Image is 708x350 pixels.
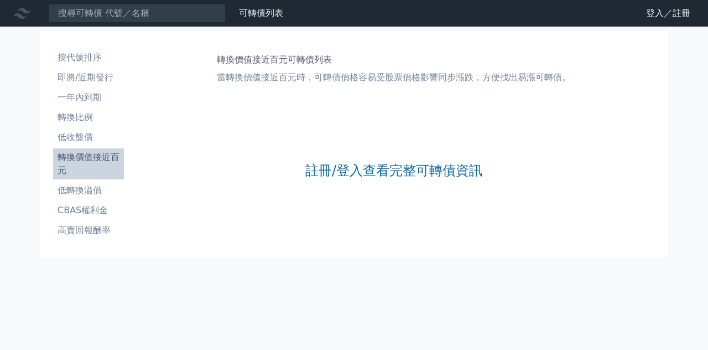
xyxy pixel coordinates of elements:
a: 可轉債列表 [239,8,283,18]
li: 高賣回報酬率 [53,224,124,237]
a: 註冊/登入查看完整可轉債資訊 [305,162,482,179]
a: CBAS權利金 [53,202,124,219]
li: 低收盤價 [53,131,124,144]
a: 一年內到期 [53,89,124,106]
li: 按代號排序 [53,51,124,64]
a: 按代號排序 [53,49,124,66]
a: 高賣回報酬率 [53,222,124,239]
h1: 轉換價值接近百元可轉債列表 [217,53,571,66]
a: 即將/近期發行 [53,69,124,86]
li: 即將/近期發行 [53,71,124,84]
input: 搜尋可轉債 代號／名稱 [49,4,226,23]
a: 登入／註冊 [637,4,699,22]
li: 低轉換溢價 [53,184,124,197]
li: 一年內到期 [53,91,124,104]
a: 轉換比例 [53,109,124,126]
li: 轉換價值接近百元 [53,151,124,177]
a: 低收盤價 [53,128,124,146]
a: 低轉換溢價 [53,182,124,199]
li: 轉換比例 [53,111,124,124]
li: CBAS權利金 [53,204,124,217]
p: 當轉換價值接近百元時，可轉債價格容易受股票價格影響同步漲跌，方便找出易漲可轉債。 [217,71,571,84]
a: 轉換價值接近百元 [53,148,124,179]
